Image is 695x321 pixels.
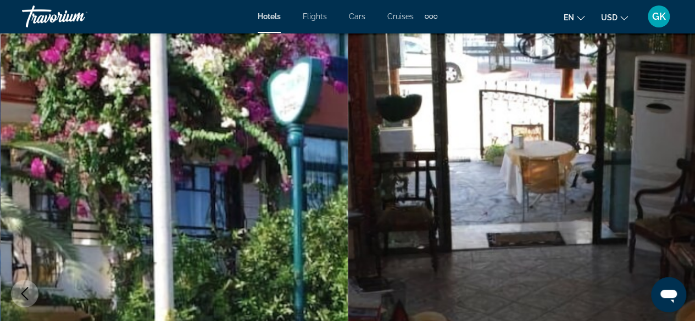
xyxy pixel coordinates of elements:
[387,12,414,21] a: Cruises
[425,8,437,25] button: Extra navigation items
[349,12,365,21] a: Cars
[601,13,618,22] span: USD
[601,9,628,25] button: Change currency
[651,277,686,312] iframe: Кнопка запуска окна обмена сообщениями
[303,12,327,21] a: Flights
[258,12,281,21] a: Hotels
[11,280,38,307] button: Previous image
[652,11,666,22] span: GK
[644,5,673,28] button: User Menu
[564,9,585,25] button: Change language
[22,2,132,31] a: Travorium
[564,13,574,22] span: en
